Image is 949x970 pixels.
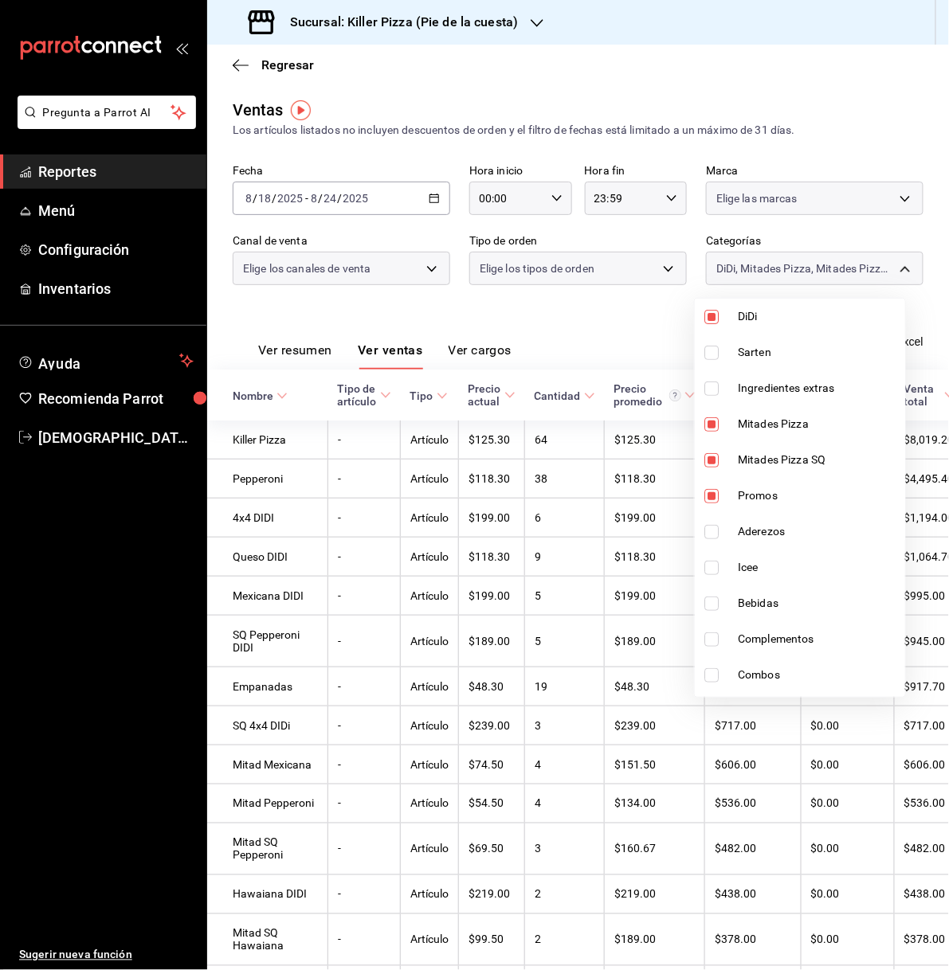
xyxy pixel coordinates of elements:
span: Bebidas [738,595,899,612]
span: Combos [738,667,899,683]
span: Sarten [738,344,899,361]
img: Tooltip marker [291,100,311,120]
span: Mitades Pizza [738,416,899,432]
span: DiDi [738,308,899,325]
span: Aderezos [738,523,899,540]
span: Mitades Pizza SQ [738,452,899,468]
span: Ingredientes extras [738,380,899,397]
span: Icee [738,559,899,576]
span: Complementos [738,631,899,647]
span: Promos [738,487,899,504]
